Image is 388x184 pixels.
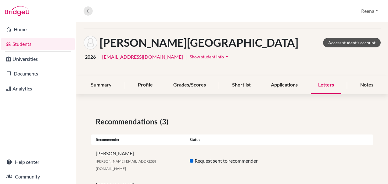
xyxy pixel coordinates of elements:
div: Summary [84,76,119,94]
div: Profile [131,76,160,94]
div: Recommender [91,137,185,142]
div: [PERSON_NAME] [91,150,185,172]
img: Haniya Burmawala's avatar [84,36,97,50]
div: Notes [353,76,381,94]
span: [PERSON_NAME][EMAIL_ADDRESS][DOMAIN_NAME] [96,159,156,171]
a: Universities [1,53,75,65]
i: arrow_drop_down [224,53,230,60]
div: Request sent to recommender [185,157,279,164]
a: Students [1,38,75,50]
a: Help center [1,156,75,168]
span: | [98,53,100,61]
a: Community [1,171,75,183]
h1: [PERSON_NAME][GEOGRAPHIC_DATA] [100,36,298,49]
div: Shortlist [225,76,258,94]
span: (3) [160,116,171,127]
a: Analytics [1,83,75,95]
a: Home [1,23,75,35]
div: Grades/Scores [166,76,213,94]
span: Show student info [190,54,224,59]
span: | [185,53,187,61]
span: 2026 [85,53,96,61]
img: Bridge-U [5,6,29,16]
span: Recommendations [96,116,160,127]
button: Show student infoarrow_drop_down [189,52,230,61]
a: [EMAIL_ADDRESS][DOMAIN_NAME] [102,53,183,61]
div: Status [185,137,279,142]
div: Letters [311,76,341,94]
a: Documents [1,68,75,80]
a: Access student's account [323,38,381,47]
button: Reena [358,5,381,17]
div: Applications [264,76,305,94]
